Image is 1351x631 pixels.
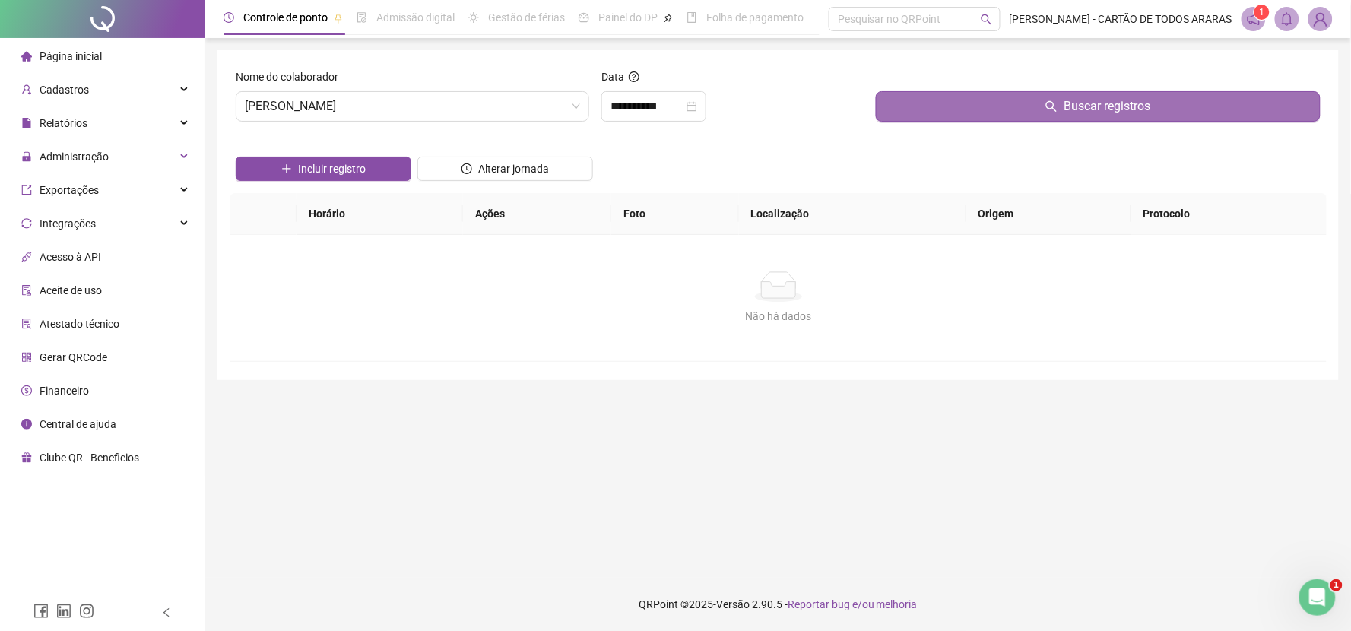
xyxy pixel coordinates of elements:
th: Protocolo [1131,193,1327,235]
span: info-circle [21,419,32,430]
th: Origem [966,193,1131,235]
a: Alterar jornada [417,164,593,176]
span: instagram [79,604,94,619]
img: 43281 [1309,8,1332,30]
span: plus [281,163,292,174]
span: lock [21,151,32,162]
span: file-done [357,12,367,23]
button: Buscar registros [876,91,1321,122]
span: home [21,51,32,62]
span: search [1045,100,1058,113]
span: left [161,607,172,618]
span: Central de ajuda [40,418,116,430]
span: Integrações [40,217,96,230]
span: book [687,12,697,23]
span: sun [468,12,479,23]
span: Aceite de uso [40,284,102,296]
div: Não há dados [248,308,1309,325]
span: question-circle [629,71,639,82]
span: notification [1247,12,1261,26]
span: sync [21,218,32,229]
span: Acesso à API [40,251,101,263]
span: dashboard [579,12,589,23]
span: pushpin [334,14,343,23]
span: Clube QR - Beneficios [40,452,139,464]
th: Localização [739,193,966,235]
span: Alterar jornada [478,160,549,177]
span: Folha de pagamento [706,11,804,24]
span: export [21,185,32,195]
span: Gerar QRCode [40,351,107,363]
th: Ações [463,193,611,235]
span: Exportações [40,184,99,196]
span: Admissão digital [376,11,455,24]
span: Página inicial [40,50,102,62]
span: [PERSON_NAME] - CARTÃO DE TODOS ARARAS [1010,11,1232,27]
span: clock-circle [461,163,472,174]
span: Controle de ponto [243,11,328,24]
span: Financeiro [40,385,89,397]
span: Cadastros [40,84,89,96]
span: gift [21,452,32,463]
th: Foto [611,193,738,235]
sup: 1 [1254,5,1270,20]
span: audit [21,285,32,296]
span: clock-circle [224,12,234,23]
th: Horário [297,193,464,235]
iframe: Intercom live chat [1299,579,1336,616]
span: dollar [21,385,32,396]
span: facebook [33,604,49,619]
span: search [981,14,992,25]
span: CARLOS EDUARDO ZAGO [245,92,580,121]
span: api [21,252,32,262]
span: Administração [40,151,109,163]
span: 1 [1330,579,1343,591]
span: Buscar registros [1064,97,1150,116]
span: Gestão de férias [488,11,565,24]
footer: QRPoint © 2025 - 2.90.5 - [205,578,1351,631]
span: Versão [716,598,750,610]
button: Incluir registro [236,157,411,181]
span: linkedin [56,604,71,619]
span: Data [601,71,624,83]
span: solution [21,319,32,329]
button: Alterar jornada [417,157,593,181]
label: Nome do colaborador [236,68,348,85]
span: 1 [1260,7,1265,17]
span: Painel do DP [598,11,658,24]
span: file [21,118,32,128]
span: Reportar bug e/ou melhoria [788,598,918,610]
span: user-add [21,84,32,95]
span: Incluir registro [298,160,366,177]
span: qrcode [21,352,32,363]
span: Atestado técnico [40,318,119,330]
span: Relatórios [40,117,87,129]
span: bell [1280,12,1294,26]
span: pushpin [664,14,673,23]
